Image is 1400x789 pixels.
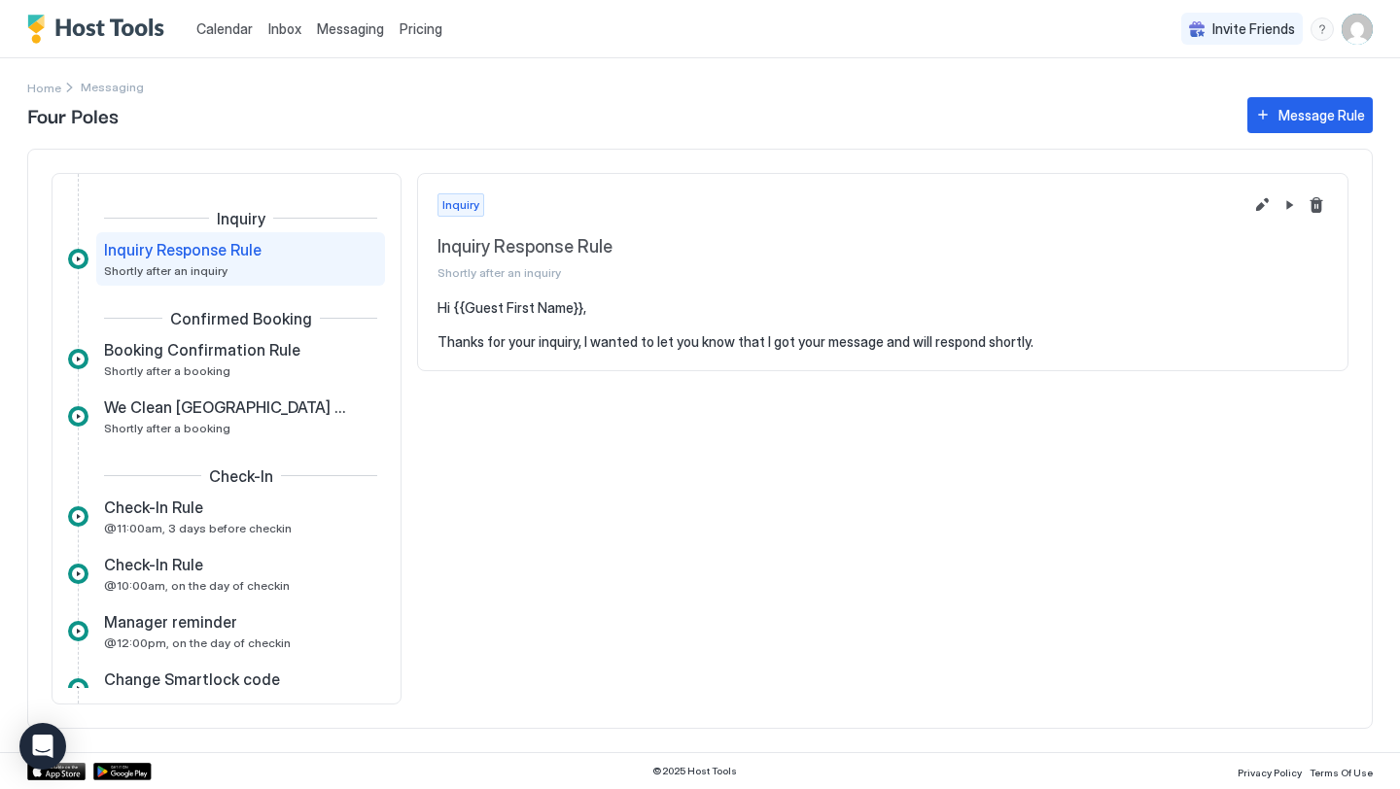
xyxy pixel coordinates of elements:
[652,765,737,777] span: © 2025 Host Tools
[27,77,61,97] a: Home
[317,20,384,37] span: Messaging
[196,18,253,39] a: Calendar
[437,299,1328,351] pre: Hi {{Guest First Name}}, Thanks for your inquiry, I wanted to let you know that I got your messag...
[1238,767,1302,778] span: Privacy Policy
[1311,17,1334,41] div: menu
[1310,767,1373,778] span: Terms Of Use
[209,466,273,486] span: Check-In
[1310,761,1373,781] a: Terms Of Use
[104,263,227,278] span: Shortly after an inquiry
[170,309,312,328] span: Confirmed Booking
[27,15,173,44] a: Host Tools Logo
[104,340,300,360] span: Booking Confirmation Rule
[27,763,86,780] a: App Store
[104,521,292,535] span: @11:00am, 3 days before checkin
[437,265,1242,280] span: Shortly after an inquiry
[1305,193,1328,217] button: Delete message rule
[104,240,262,259] span: Inquiry Response Rule
[104,497,203,517] span: Check-In Rule
[27,77,61,97] div: Breadcrumb
[268,18,301,39] a: Inbox
[196,20,253,37] span: Calendar
[442,196,479,214] span: Inquiry
[19,723,66,770] div: Open Intercom Messenger
[1250,193,1274,217] button: Edit message rule
[1238,761,1302,781] a: Privacy Policy
[1277,193,1301,217] button: Pause Message Rule
[1278,105,1365,125] div: Message Rule
[317,18,384,39] a: Messaging
[400,20,442,38] span: Pricing
[104,635,291,650] span: @12:00pm, on the day of checkin
[104,669,280,689] span: Change Smartlock code
[437,236,1242,258] span: Inquiry Response Rule
[93,763,152,780] a: Google Play Store
[1247,97,1373,133] button: Message Rule
[104,612,237,632] span: Manager reminder
[81,80,144,94] span: Breadcrumb
[27,81,61,95] span: Home
[104,421,230,435] span: Shortly after a booking
[217,209,265,228] span: Inquiry
[1342,14,1373,45] div: User profile
[104,397,346,417] span: We Clean [GEOGRAPHIC_DATA] Request
[104,555,203,574] span: Check-In Rule
[268,20,301,37] span: Inbox
[104,578,290,593] span: @10:00am, on the day of checkin
[104,363,230,378] span: Shortly after a booking
[1212,20,1295,38] span: Invite Friends
[27,100,1228,129] span: Four Poles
